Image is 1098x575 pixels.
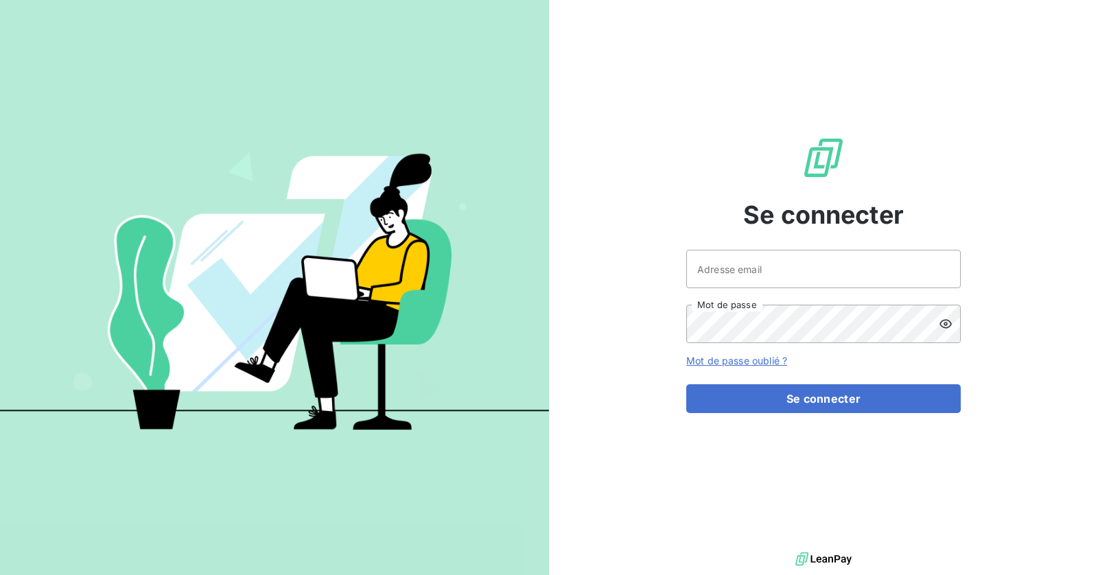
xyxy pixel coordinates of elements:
[795,549,852,570] img: logo
[686,355,787,366] a: Mot de passe oublié ?
[743,196,904,233] span: Se connecter
[686,384,961,413] button: Se connecter
[802,136,845,180] img: Logo LeanPay
[686,250,961,288] input: placeholder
